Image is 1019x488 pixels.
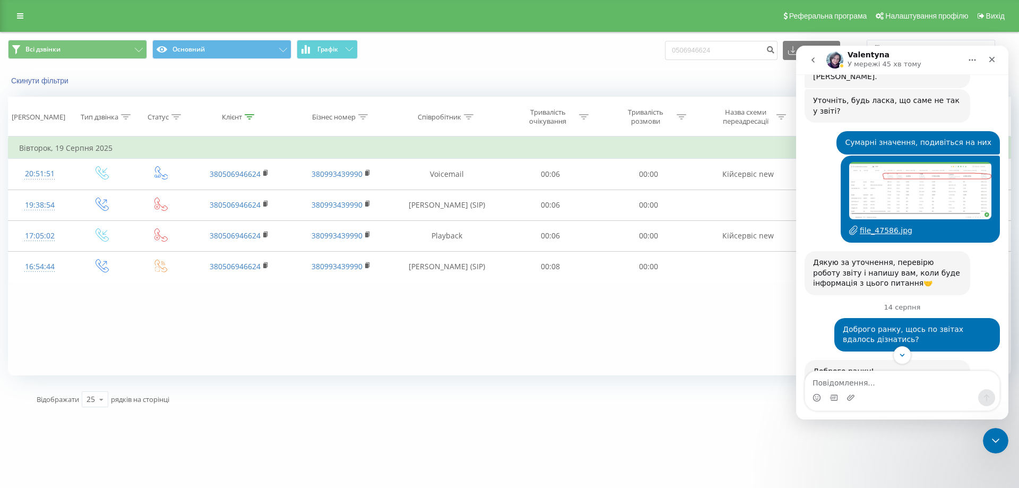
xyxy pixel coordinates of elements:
[12,113,65,122] div: [PERSON_NAME]
[19,226,61,246] div: 17:05:02
[8,138,1011,159] td: Вівторок, 19 Серпня 2025
[148,113,169,122] div: Статус
[111,395,169,404] span: рядків на сторінці
[297,40,358,59] button: Графік
[418,113,461,122] div: Співробітник
[599,220,697,251] td: 00:00
[520,108,576,126] div: Тривалість очікування
[25,45,61,54] span: Всі дзвінки
[210,169,261,179] a: 380506946624
[502,220,599,251] td: 00:06
[885,12,968,20] span: Налаштування профілю
[697,220,799,251] td: Кійсервіс new
[210,261,261,271] a: 380506946624
[783,41,840,60] button: Експорт
[665,41,778,60] input: Пошук за номером
[19,256,61,277] div: 16:54:44
[37,395,79,404] span: Відображати
[717,108,774,126] div: Назва схеми переадресації
[502,251,599,282] td: 00:08
[19,195,61,216] div: 19:38:54
[210,230,261,241] a: 380506946624
[983,428,1008,453] iframe: Intercom live chat
[8,76,74,85] button: Скинути фільтри
[697,159,799,190] td: Кійсервіс new
[312,230,362,241] a: 380993439990
[599,251,697,282] td: 00:00
[599,159,697,190] td: 00:00
[152,40,291,59] button: Основний
[210,200,261,210] a: 380506946624
[392,251,502,282] td: [PERSON_NAME] (SIP)
[392,220,502,251] td: Playback
[502,159,599,190] td: 00:06
[392,159,502,190] td: Voicemail
[312,169,362,179] a: 380993439990
[19,164,61,184] div: 20:51:51
[8,40,147,59] button: Всі дзвінки
[312,113,356,122] div: Бізнес номер
[502,190,599,220] td: 00:06
[222,113,242,122] div: Клієнт
[599,190,697,220] td: 00:00
[312,261,362,271] a: 380993439990
[312,200,362,210] a: 380993439990
[986,12,1005,20] span: Вихід
[87,394,95,405] div: 25
[617,108,674,126] div: Тривалість розмови
[81,113,118,122] div: Тип дзвінка
[796,46,1008,419] iframe: Intercom live chat
[392,190,502,220] td: [PERSON_NAME] (SIP)
[789,12,867,20] span: Реферальна програма
[317,46,338,53] span: Графік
